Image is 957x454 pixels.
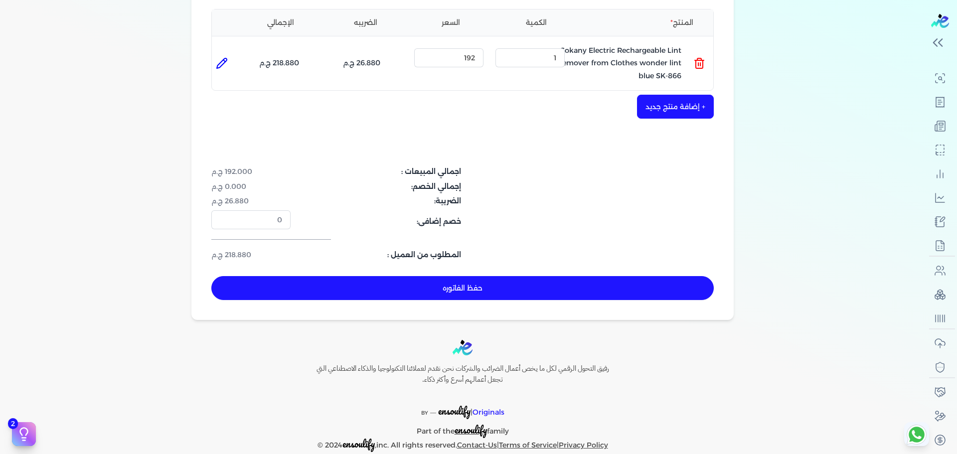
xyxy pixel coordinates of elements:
li: السعر [410,17,491,28]
dd: 218.880 ج.م [211,250,291,260]
img: logo [453,340,473,355]
li: الضريبه [325,17,406,28]
a: Terms of Service [499,441,557,450]
p: 218.880 ج.م [259,57,299,70]
p: © 2024 ,inc. All rights reserved. | | [295,438,630,452]
span: Originals [473,408,504,417]
sup: __ [430,407,436,414]
dt: المطلوب من العميل : [297,250,461,260]
span: ensoulify [455,422,487,438]
p: | [295,393,630,420]
button: 2 [12,422,36,446]
h6: رفيق التحول الرقمي لكل ما يخص أعمال الضرائب والشركات نحن نقدم لعملائنا التكنولوجيا والذكاء الاصطن... [295,363,630,385]
span: BY [421,410,428,416]
dd: 192.000 ج.م [211,166,291,177]
a: Contact-Us [457,441,497,450]
li: المنتج [581,17,705,28]
dt: إجمالي الخصم: [297,181,461,192]
span: ensoulify [342,436,375,452]
dt: اجمالي المبيعات : [297,166,461,177]
dt: الضريبة: [297,196,461,206]
li: الكمية [495,17,577,28]
a: Privacy Policy [559,441,608,450]
a: ensoulify [455,427,487,436]
button: + إضافة منتج جديد [637,95,714,119]
button: حفظ الفاتوره [211,276,714,300]
p: Part of the family [295,420,630,438]
span: ensoulify [438,403,471,419]
dd: 0.000 ج.م [211,181,291,192]
p: Sokany Electric Rechargeable Lint Remover from Clothes wonder lint blue SK-866 [557,44,681,83]
p: 26.880 ج.م [343,57,380,70]
img: logo [931,14,949,28]
li: الإجمالي [240,17,321,28]
dd: 26.880 ج.م [211,196,291,206]
span: 2 [8,418,18,429]
dt: خصم إضافى: [297,210,461,229]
